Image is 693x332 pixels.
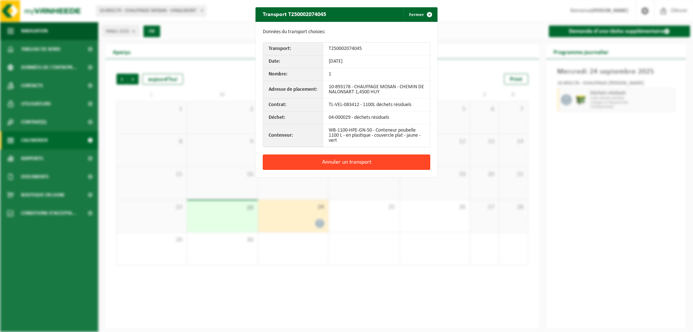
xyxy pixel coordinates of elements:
[263,112,323,124] th: Déchet:
[323,43,430,55] td: T250002074045
[323,124,430,147] td: WB-1100-HPE-GN-50 - Conteneur poubelle 1100 L - en plastique - couvercle plat - jaune - vert
[323,81,430,99] td: 10-893178 - CHAUFFAGE MOSAN - CHEMIN DE NALONSART 1,4500 HUY
[263,55,323,68] th: Date:
[323,99,430,112] td: TL-VEL-083412 - 1100L déchets résiduels
[323,68,430,81] td: 1
[256,7,333,21] h2: Transport T250002074045
[263,68,323,81] th: Nombre:
[263,99,323,112] th: Contrat:
[323,112,430,124] td: 04-000029 - déchets résiduels
[263,29,430,35] p: Données du transport choisies:
[263,155,430,170] button: Annuler un transport
[263,43,323,55] th: Transport:
[263,81,323,99] th: Adresse de placement:
[323,55,430,68] td: [DATE]
[263,124,323,147] th: Conteneur:
[403,7,437,22] button: Fermer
